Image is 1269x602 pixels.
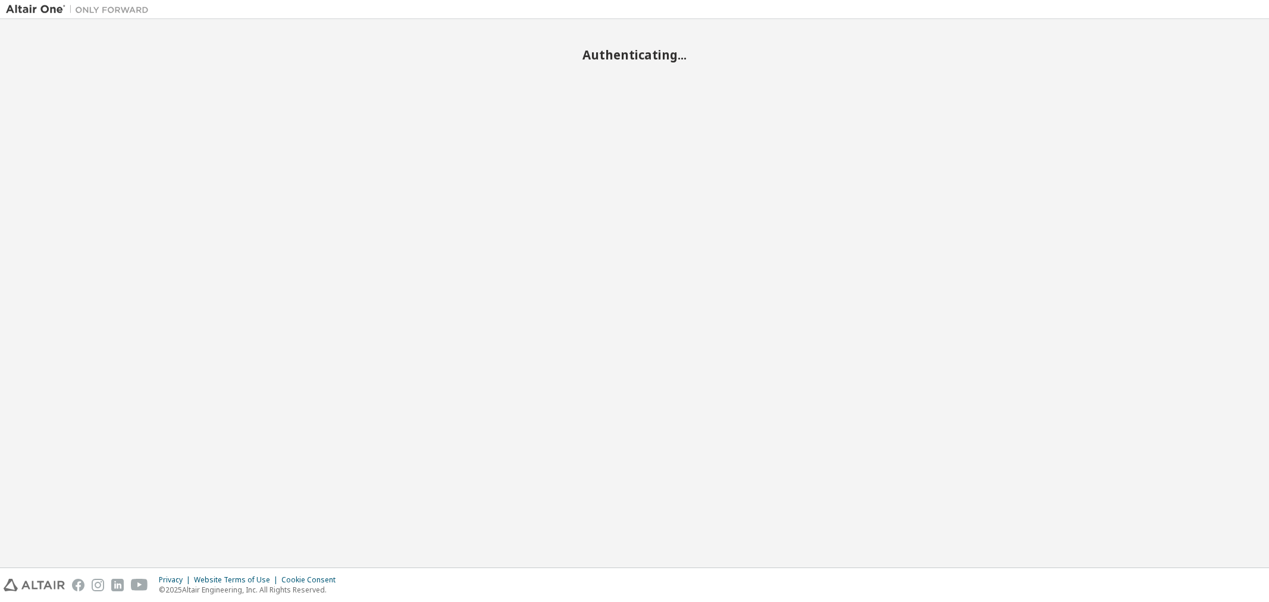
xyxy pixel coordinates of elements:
h2: Authenticating... [6,47,1263,62]
img: Altair One [6,4,155,15]
div: Cookie Consent [281,575,343,585]
img: altair_logo.svg [4,579,65,591]
div: Website Terms of Use [194,575,281,585]
img: instagram.svg [92,579,104,591]
p: © 2025 Altair Engineering, Inc. All Rights Reserved. [159,585,343,595]
img: youtube.svg [131,579,148,591]
img: facebook.svg [72,579,84,591]
div: Privacy [159,575,194,585]
img: linkedin.svg [111,579,124,591]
